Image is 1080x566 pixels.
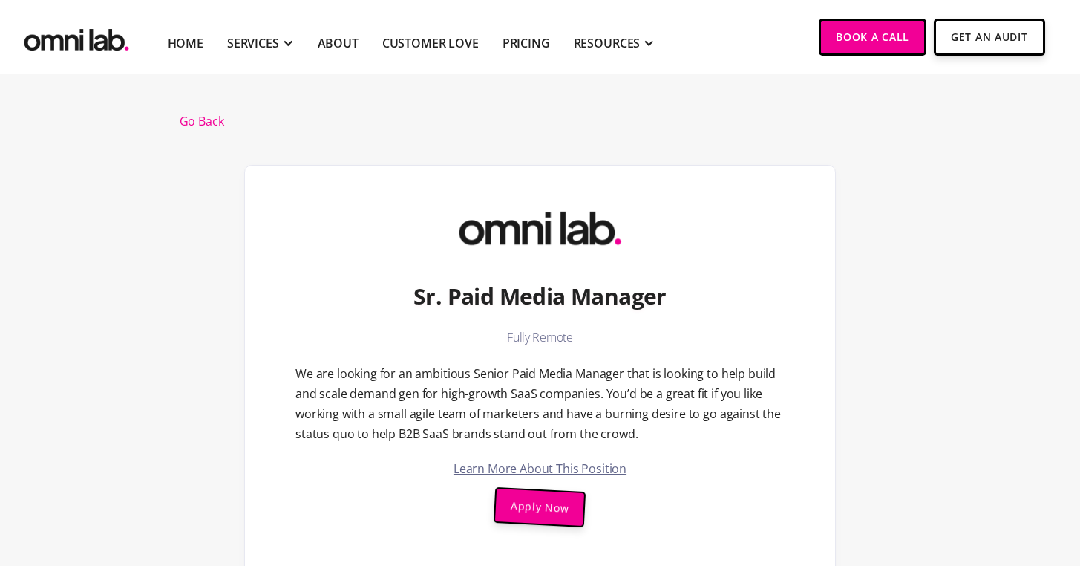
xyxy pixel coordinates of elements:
a: Home [168,34,203,52]
h1: Sr. Paid Media Manager [413,282,667,311]
h1: Fully Remote [507,330,572,345]
div: RESOURCES [574,34,641,52]
a: Go Back [180,115,224,127]
a: Pricing [503,34,550,52]
a: Book a Call [819,19,926,56]
a: Learn More About This Position [454,463,626,475]
a: Get An Audit [934,19,1044,56]
a: Customer Love [382,34,479,52]
a: About [318,34,359,52]
div: Widżet czatu [1006,495,1080,566]
div: SERVICES [227,34,279,52]
a: home [21,19,132,55]
a: Apply Now [494,487,586,527]
img: Omni Lab: B2B SaaS Demand Generation Agency [454,195,626,252]
img: Omni Lab: B2B SaaS Demand Generation Agency [21,19,132,55]
iframe: Chat Widget [1006,495,1080,566]
p: We are looking for an ambitious Senior Paid Media Manager that is looking to help build and scale... [295,364,785,444]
